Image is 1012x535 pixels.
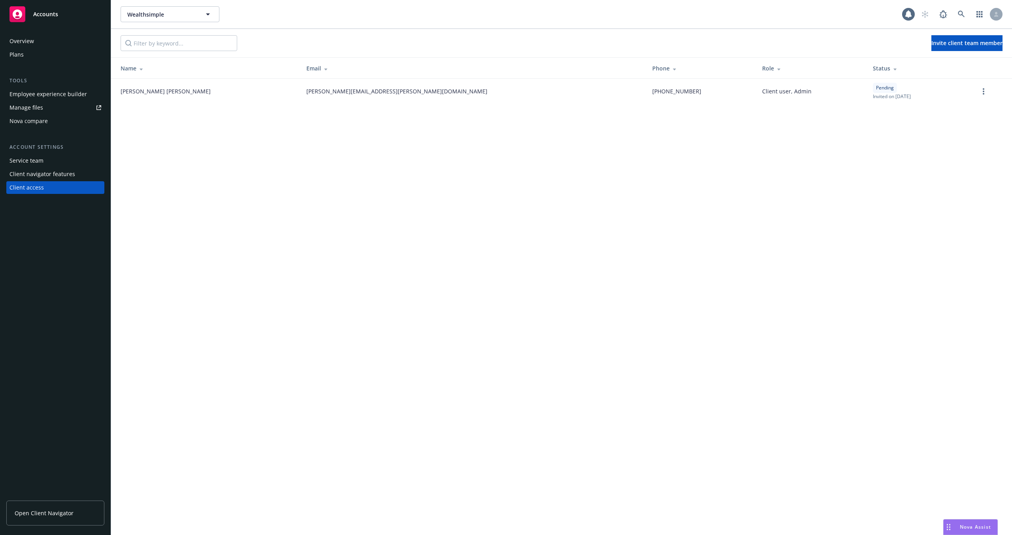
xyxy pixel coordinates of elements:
[972,6,987,22] a: Switch app
[6,35,104,47] a: Overview
[6,48,104,61] a: Plans
[876,84,894,91] span: Pending
[33,11,58,17] span: Accounts
[9,168,75,180] div: Client navigator features
[9,181,44,194] div: Client access
[944,520,953,535] div: Drag to move
[6,154,104,167] a: Service team
[762,64,860,72] div: Role
[9,35,34,47] div: Overview
[953,6,969,22] a: Search
[652,87,701,95] span: [PHONE_NUMBER]
[121,6,219,22] button: Wealthsimple
[6,88,104,101] a: Employee experience builder
[943,519,998,535] button: Nova Assist
[935,6,951,22] a: Report a Bug
[931,39,1003,47] span: Invite client team member
[917,6,933,22] a: Start snowing
[306,87,487,95] span: [PERSON_NAME][EMAIL_ADDRESS][PERSON_NAME][DOMAIN_NAME]
[15,509,74,517] span: Open Client Navigator
[873,64,966,72] div: Status
[9,154,43,167] div: Service team
[9,115,48,127] div: Nova compare
[762,87,812,95] span: Client user, Admin
[6,181,104,194] a: Client access
[873,93,911,100] span: Invited on [DATE]
[931,35,1003,51] button: Invite client team member
[9,48,24,61] div: Plans
[6,77,104,85] div: Tools
[121,35,237,51] input: Filter by keyword...
[9,88,87,101] div: Employee experience builder
[9,101,43,114] div: Manage files
[6,168,104,180] a: Client navigator features
[127,10,196,19] span: Wealthsimple
[6,115,104,127] a: Nova compare
[6,101,104,114] a: Manage files
[121,64,294,72] div: Name
[6,3,104,25] a: Accounts
[652,64,750,72] div: Phone
[121,87,211,95] span: [PERSON_NAME] [PERSON_NAME]
[979,87,988,96] a: more
[306,64,639,72] div: Email
[960,524,991,530] span: Nova Assist
[6,143,104,151] div: Account settings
